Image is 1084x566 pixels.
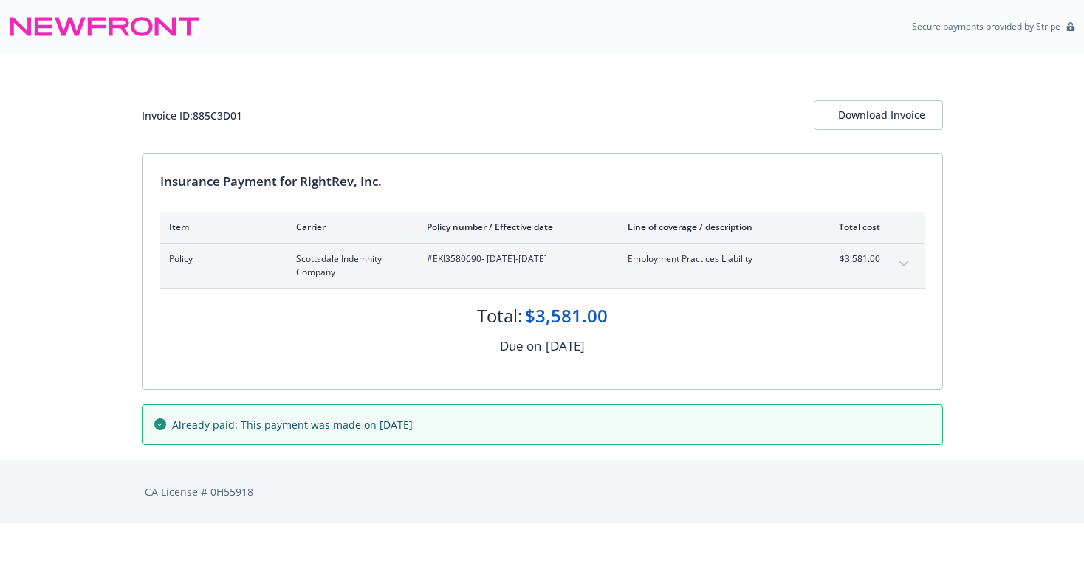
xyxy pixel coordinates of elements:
[814,100,943,130] button: Download Invoice
[628,252,801,266] span: Employment Practices Liability
[525,303,608,328] div: $3,581.00
[838,101,919,129] div: Download Invoice
[172,417,413,432] span: Already paid: This payment was made on [DATE]
[427,221,604,233] div: Policy number / Effective date
[169,252,272,266] span: Policy
[825,221,880,233] div: Total cost
[546,337,585,356] div: [DATE]
[160,172,925,191] div: Insurance Payment for RightRev, Inc.
[825,252,880,266] span: $3,581.00
[142,108,242,123] div: Invoice ID: 885C3D01
[427,252,604,266] span: #EKI3580690 - [DATE]-[DATE]
[477,303,522,328] div: Total:
[892,252,916,276] button: expand content
[296,252,403,279] span: Scottsdale Indemnity Company
[912,20,1060,32] p: Secure payments provided by Stripe
[500,337,541,356] div: Due on
[145,484,940,500] div: CA License # 0H55918
[160,244,925,288] div: PolicyScottsdale Indemnity Company#EKI3580690- [DATE]-[DATE]Employment Practices Liability$3,581....
[169,221,272,233] div: Item
[628,221,801,233] div: Line of coverage / description
[296,221,403,233] div: Carrier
